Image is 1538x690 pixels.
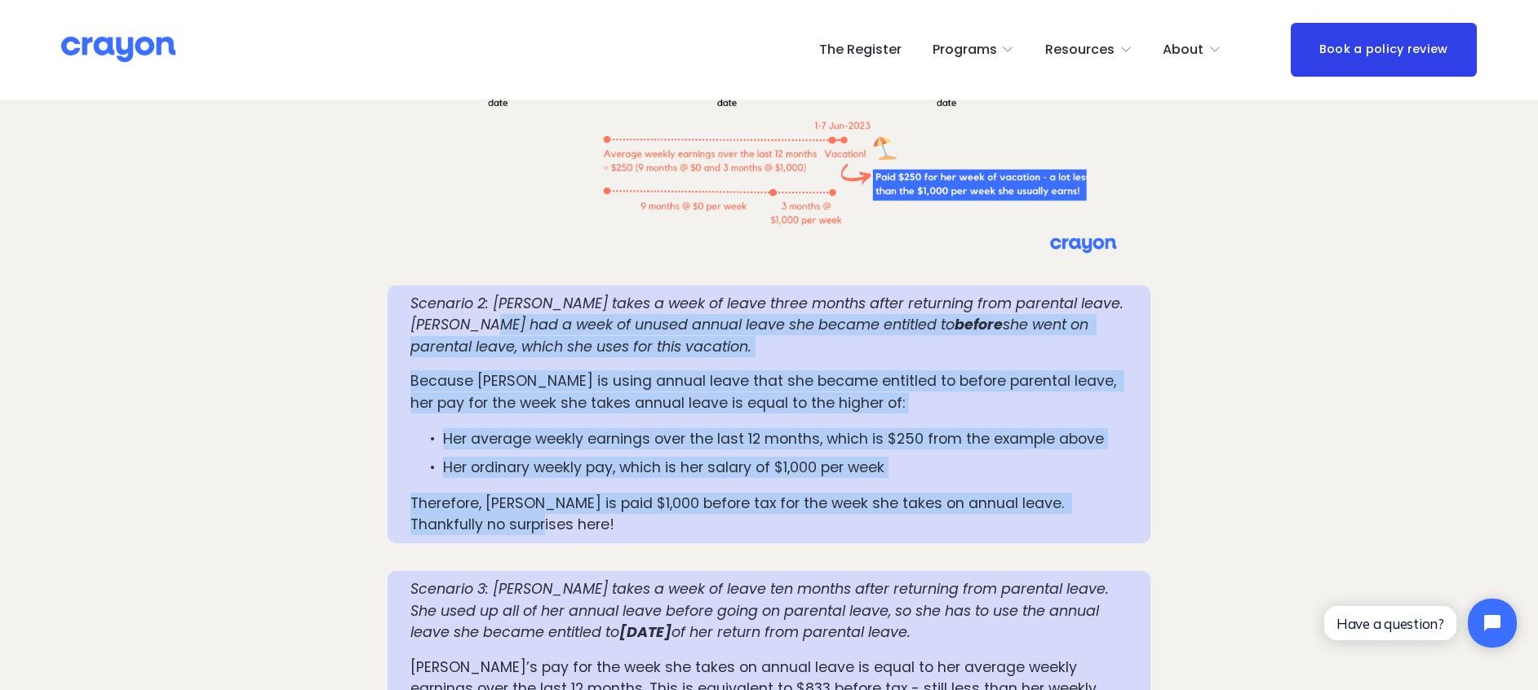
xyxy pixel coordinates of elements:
em: of her return from parental leave. [671,622,911,642]
span: Programs [933,38,997,62]
p: Her average weekly earnings over the last 12 months, which is $250 from the example above [443,428,1128,449]
a: folder dropdown [933,37,1015,63]
span: Resources [1045,38,1115,62]
a: The Register [819,37,902,63]
img: Crayon [61,35,175,64]
em: she went on parental leave, which she uses for this vacation. [410,315,1093,356]
a: Book a policy review [1291,23,1477,76]
em: [DATE] [619,622,671,642]
p: Therefore, [PERSON_NAME] is paid $1,000 before tax for the week she takes on annual leave. Thankf... [410,493,1128,536]
p: Because [PERSON_NAME] is using annual leave that she became entitled to before parental leave, he... [410,370,1128,414]
em: Scenario 2: [PERSON_NAME] takes a week of leave three months after returning from parental leave.... [410,294,1128,334]
em: Scenario 3: [PERSON_NAME] takes a week of leave ten months after returning from parental leave. S... [410,579,1113,642]
a: folder dropdown [1045,37,1132,63]
iframe: Tidio Chat [1310,585,1531,661]
a: folder dropdown [1163,37,1221,63]
em: before [955,315,1003,334]
p: Her ordinary weekly pay, which is her salary of $1,000 per week [443,457,1128,478]
span: About [1163,38,1203,62]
